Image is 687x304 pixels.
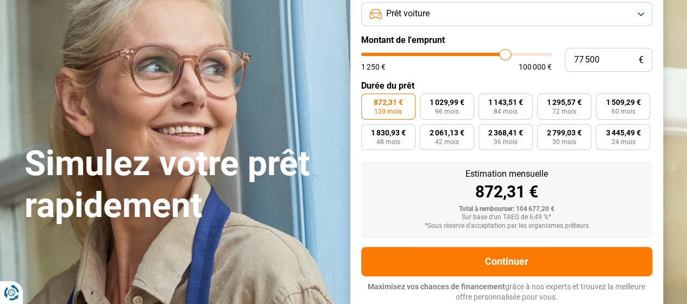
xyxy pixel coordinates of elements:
span: 96 mois [435,108,459,115]
span: 60 mois [611,108,635,115]
span: Prêt voiture [386,8,430,20]
div: Total à rembourser: 104 677,20 € [370,206,644,213]
div: Sur base d'un TAEG de 6,49 %* [370,214,644,221]
button: Continuer [361,247,652,276]
span: 1 295,57 € [547,98,582,106]
span: 72 mois [552,108,576,115]
span: 42 mois [435,139,459,145]
span: 1 143,51 € [488,98,523,106]
label: Durée du prêt [361,80,652,91]
span: 1 029,99 € [430,98,464,106]
span: 2 368,41 € [488,129,523,137]
span: 2 799,03 € [547,129,582,137]
button: Prêt voiture [361,2,652,26]
span: 1 509,29 € [606,98,640,106]
label: Montant de l'emprunt [361,35,652,45]
span: 84 mois [494,108,518,115]
p: grâce à nos experts et trouvez la meilleure offre personnalisée pour vous. [361,282,652,303]
span: 30 mois [552,139,576,145]
span: 100 000 € [519,63,552,71]
span: 2 061,13 € [430,129,464,137]
span: € [639,55,644,65]
div: Estimation mensuelle [370,170,644,178]
span: 24 mois [611,139,635,145]
span: 872,31 € [374,98,403,106]
span: 48 mois [376,139,400,145]
span: Maximisez vos chances de financement [368,282,505,291]
div: *Sous réserve d'acceptation par les organismes prêteurs [370,222,644,230]
span: 120 mois [374,108,402,115]
span: 3 445,49 € [606,129,640,137]
div: 872,31 € [370,184,644,200]
span: 1 830,93 € [371,129,406,137]
h1: Simulez votre prêt rapidement [24,143,337,227]
span: 36 mois [494,139,518,145]
span: 1 250 € [361,63,386,71]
